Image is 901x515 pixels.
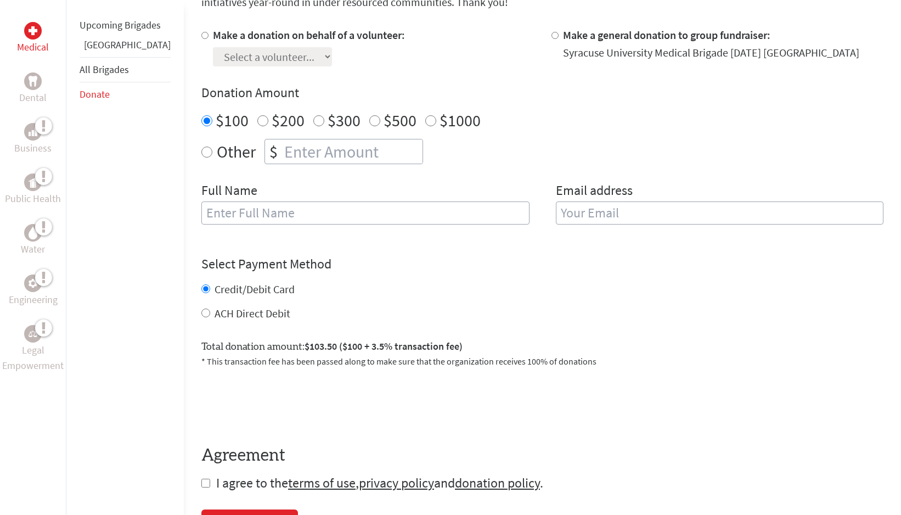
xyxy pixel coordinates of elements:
[215,282,295,296] label: Credit/Debit Card
[80,57,171,82] li: All Brigades
[2,325,64,373] a: Legal EmpowermentLegal Empowerment
[455,474,540,491] a: donation policy
[21,224,45,257] a: WaterWater
[216,110,249,131] label: $100
[17,40,49,55] p: Medical
[80,19,161,31] a: Upcoming Brigades
[19,90,47,105] p: Dental
[305,340,463,352] span: $103.50 ($100 + 3.5% transaction fee)
[201,355,883,368] p: * This transaction fee has been passed along to make sure that the organization receives 100% of ...
[24,72,42,90] div: Dental
[29,26,37,35] img: Medical
[80,88,110,100] a: Donate
[21,242,45,257] p: Water
[272,110,305,131] label: $200
[19,72,47,105] a: DentalDental
[24,224,42,242] div: Water
[216,474,543,491] span: I agree to the , and .
[80,82,171,107] li: Donate
[29,127,37,136] img: Business
[217,139,256,164] label: Other
[201,381,368,424] iframe: reCAPTCHA
[5,191,61,206] p: Public Health
[24,325,42,343] div: Legal Empowerment
[14,141,52,156] p: Business
[556,201,884,225] input: Your Email
[556,182,633,201] label: Email address
[9,275,58,307] a: EngineeringEngineering
[215,306,290,320] label: ACH Direct Debit
[84,38,171,51] a: [GEOGRAPHIC_DATA]
[5,173,61,206] a: Public HealthPublic Health
[29,177,37,188] img: Public Health
[201,446,883,466] h4: Agreement
[80,63,129,76] a: All Brigades
[288,474,356,491] a: terms of use
[563,28,770,42] label: Make a general donation to group fundraiser:
[563,45,859,60] div: Syracuse University Medical Brigade [DATE] [GEOGRAPHIC_DATA]
[201,201,530,225] input: Enter Full Name
[440,110,481,131] label: $1000
[80,37,171,57] li: Panama
[17,22,49,55] a: MedicalMedical
[29,331,37,337] img: Legal Empowerment
[24,275,42,292] div: Engineering
[201,255,883,273] h4: Select Payment Method
[24,123,42,141] div: Business
[24,22,42,40] div: Medical
[201,84,883,102] h4: Donation Amount
[14,123,52,156] a: BusinessBusiness
[9,292,58,307] p: Engineering
[213,28,405,42] label: Make a donation on behalf of a volunteer:
[29,226,37,239] img: Water
[80,13,171,37] li: Upcoming Brigades
[2,343,64,373] p: Legal Empowerment
[24,173,42,191] div: Public Health
[384,110,416,131] label: $500
[29,76,37,86] img: Dental
[201,182,257,201] label: Full Name
[29,279,37,288] img: Engineering
[328,110,361,131] label: $300
[282,139,423,164] input: Enter Amount
[265,139,282,164] div: $
[201,339,463,355] label: Total donation amount:
[359,474,434,491] a: privacy policy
